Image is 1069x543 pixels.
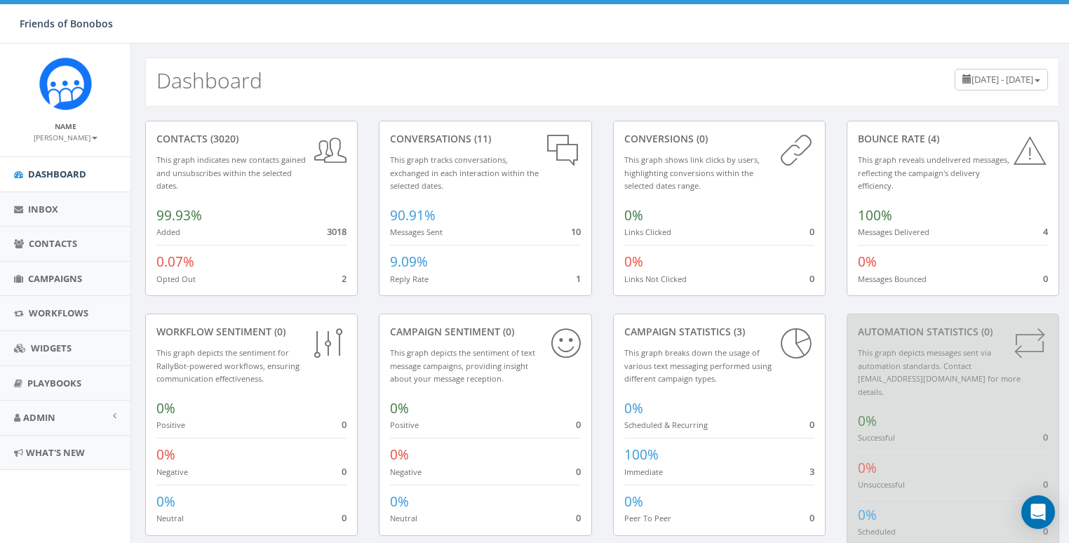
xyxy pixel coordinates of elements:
small: Negative [156,467,188,477]
span: Campaigns [28,272,82,285]
span: 0% [390,445,409,464]
div: Automation Statistics [858,325,1048,339]
span: 0 [576,418,581,431]
small: Scheduled [858,526,896,537]
span: (0) [979,325,993,338]
small: Links Not Clicked [624,274,687,284]
span: (3020) [208,132,238,145]
img: Rally_Corp_Icon.png [39,58,92,110]
span: 0% [156,399,175,417]
span: What's New [26,446,85,459]
small: Unsuccessful [858,479,905,490]
span: Playbooks [27,377,81,389]
small: This graph indicates new contacts gained and unsubscribes within the selected dates. [156,154,306,191]
div: conversations [390,132,580,146]
span: Inbox [28,203,58,215]
span: (0) [500,325,514,338]
span: Admin [23,411,55,424]
a: [PERSON_NAME] [34,130,98,143]
span: 2 [342,272,347,285]
span: Dashboard [28,168,86,180]
small: Neutral [390,513,417,523]
small: Negative [390,467,422,477]
div: Campaign Sentiment [390,325,580,339]
small: Reply Rate [390,274,429,284]
small: Links Clicked [624,227,671,237]
div: Campaign Statistics [624,325,814,339]
span: 3018 [327,225,347,238]
span: 0 [809,418,814,431]
span: 0 [576,511,581,524]
div: Workflow Sentiment [156,325,347,339]
small: Positive [156,420,185,430]
small: Added [156,227,180,237]
span: (0) [694,132,708,145]
span: Friends of Bonobos [20,17,113,30]
span: 0% [858,412,877,430]
small: Opted Out [156,274,196,284]
span: Widgets [31,342,72,354]
span: 4 [1043,225,1048,238]
span: 0% [624,206,643,224]
span: (11) [471,132,491,145]
span: 0 [809,272,814,285]
small: This graph depicts the sentiment of text message campaigns, providing insight about your message ... [390,347,535,384]
span: (3) [731,325,745,338]
span: Workflows [29,307,88,319]
small: Successful [858,432,895,443]
span: 0% [624,492,643,511]
small: This graph reveals undelivered messages, reflecting the campaign's delivery efficiency. [858,154,1009,191]
small: This graph depicts messages sent via automation standards. Contact [EMAIL_ADDRESS][DOMAIN_NAME] f... [858,347,1021,397]
div: Open Intercom Messenger [1021,495,1055,529]
div: contacts [156,132,347,146]
span: 0% [390,492,409,511]
span: 0 [342,465,347,478]
span: [DATE] - [DATE] [971,73,1033,86]
span: 0 [1043,431,1048,443]
small: Name [55,121,76,131]
h2: Dashboard [156,69,262,92]
span: 0% [858,253,877,271]
span: 0 [342,418,347,431]
span: 0% [858,459,877,477]
span: 0 [1043,525,1048,537]
span: 10 [571,225,581,238]
span: Contacts [29,237,77,250]
span: 0 [1043,272,1048,285]
div: Bounce Rate [858,132,1048,146]
span: 99.93% [156,206,202,224]
small: Scheduled & Recurring [624,420,708,430]
span: 0 [809,511,814,524]
span: 0 [809,225,814,238]
small: This graph shows link clicks by users, highlighting conversions within the selected dates range. [624,154,760,191]
span: (0) [271,325,285,338]
span: 0% [858,506,877,524]
small: Neutral [156,513,184,523]
span: 0.07% [156,253,194,271]
small: This graph depicts the sentiment for RallyBot-powered workflows, ensuring communication effective... [156,347,300,384]
span: 0 [1043,478,1048,490]
small: Immediate [624,467,663,477]
span: (4) [925,132,939,145]
span: 90.91% [390,206,436,224]
small: Peer To Peer [624,513,671,523]
small: This graph tracks conversations, exchanged in each interaction within the selected dates. [390,154,539,191]
span: 3 [809,465,814,478]
small: Positive [390,420,419,430]
small: This graph breaks down the usage of various text messaging performed using different campaign types. [624,347,772,384]
span: 0% [624,399,643,417]
span: 100% [624,445,659,464]
small: [PERSON_NAME] [34,133,98,142]
span: 9.09% [390,253,428,271]
span: 100% [858,206,892,224]
span: 0 [342,511,347,524]
span: 0% [390,399,409,417]
small: Messages Bounced [858,274,927,284]
span: 0% [156,445,175,464]
span: 0% [624,253,643,271]
span: 1 [576,272,581,285]
span: 0 [576,465,581,478]
span: 0% [156,492,175,511]
small: Messages Delivered [858,227,929,237]
small: Messages Sent [390,227,443,237]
